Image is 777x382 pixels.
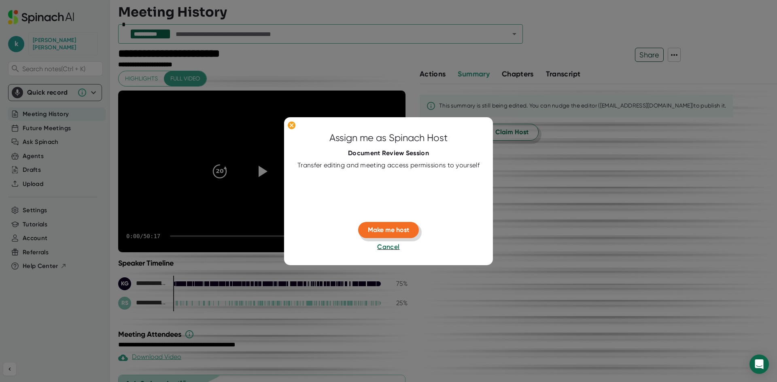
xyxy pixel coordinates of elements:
button: Cancel [377,242,399,252]
button: Make me host [358,222,419,238]
div: Document Review Session [348,149,429,157]
span: Cancel [377,243,399,251]
div: Transfer editing and meeting access permissions to yourself [297,161,480,169]
span: Make me host [368,226,409,234]
div: Assign me as Spinach Host [329,131,448,145]
div: Open Intercom Messenger [749,355,769,374]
